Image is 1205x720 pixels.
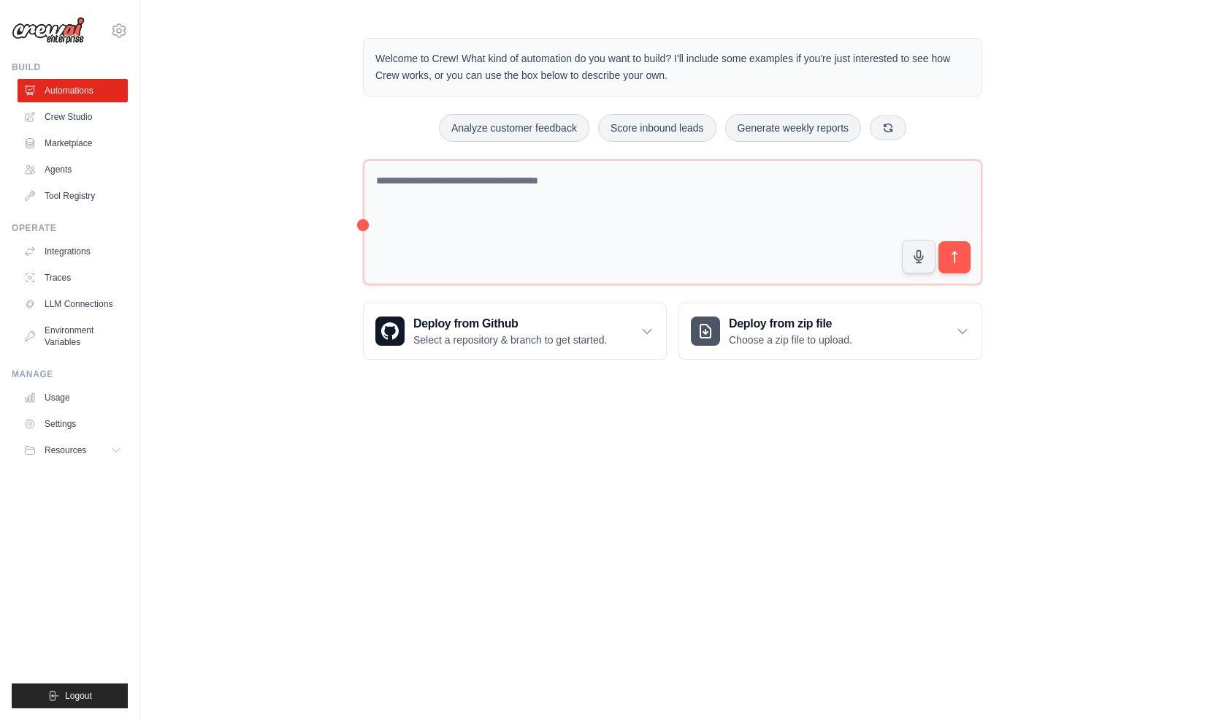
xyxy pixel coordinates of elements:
[12,683,128,708] button: Logout
[12,17,85,45] img: Logo
[12,222,128,234] div: Operate
[65,690,92,702] span: Logout
[439,114,589,142] button: Analyze customer feedback
[18,319,128,354] a: Environment Variables
[729,315,852,333] h3: Deploy from zip file
[12,368,128,380] div: Manage
[18,386,128,409] a: Usage
[413,333,607,347] p: Select a repository & branch to get started.
[18,439,128,462] button: Resources
[18,132,128,155] a: Marketplace
[375,50,970,84] p: Welcome to Crew! What kind of automation do you want to build? I'll include some examples if you'...
[18,105,128,129] a: Crew Studio
[12,61,128,73] div: Build
[45,444,86,456] span: Resources
[18,240,128,263] a: Integrations
[18,292,128,316] a: LLM Connections
[413,315,607,333] h3: Deploy from Github
[725,114,862,142] button: Generate weekly reports
[18,412,128,436] a: Settings
[18,158,128,181] a: Agents
[18,184,128,208] a: Tool Registry
[729,333,852,347] p: Choose a zip file to upload.
[18,266,128,289] a: Traces
[18,79,128,102] a: Automations
[598,114,716,142] button: Score inbound leads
